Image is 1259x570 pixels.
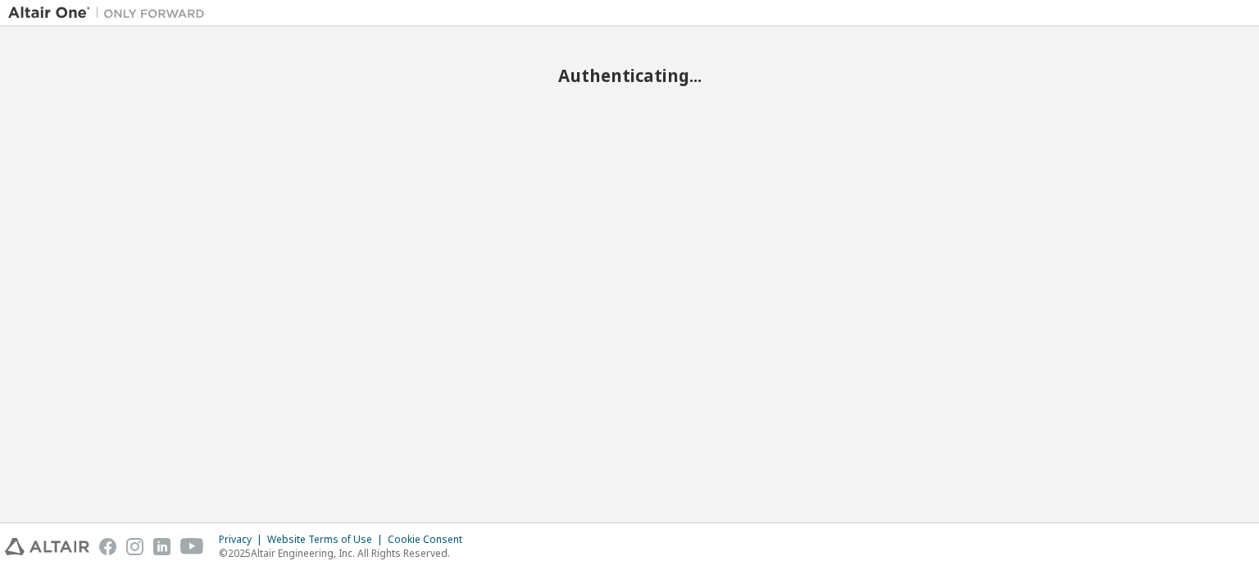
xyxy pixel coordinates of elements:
[267,533,388,546] div: Website Terms of Use
[180,538,204,555] img: youtube.svg
[126,538,143,555] img: instagram.svg
[99,538,116,555] img: facebook.svg
[388,533,472,546] div: Cookie Consent
[8,5,213,21] img: Altair One
[5,538,89,555] img: altair_logo.svg
[153,538,170,555] img: linkedin.svg
[8,65,1251,86] h2: Authenticating...
[219,533,267,546] div: Privacy
[219,546,472,560] p: © 2025 Altair Engineering, Inc. All Rights Reserved.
